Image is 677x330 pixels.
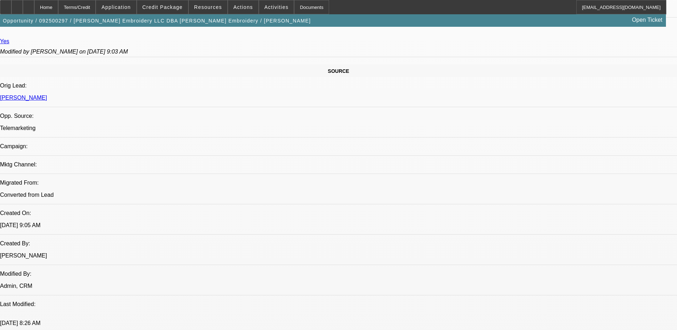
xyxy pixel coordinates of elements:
[264,4,289,10] span: Activities
[194,4,222,10] span: Resources
[96,0,136,14] button: Application
[328,68,349,74] span: SOURCE
[101,4,131,10] span: Application
[259,0,294,14] button: Activities
[228,0,258,14] button: Actions
[629,14,665,26] a: Open Ticket
[189,0,227,14] button: Resources
[233,4,253,10] span: Actions
[3,18,311,24] span: Opportunity / 092500297 / [PERSON_NAME] Embroidery LLC DBA [PERSON_NAME] Embroidery / [PERSON_NAME]
[137,0,188,14] button: Credit Package
[142,4,183,10] span: Credit Package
